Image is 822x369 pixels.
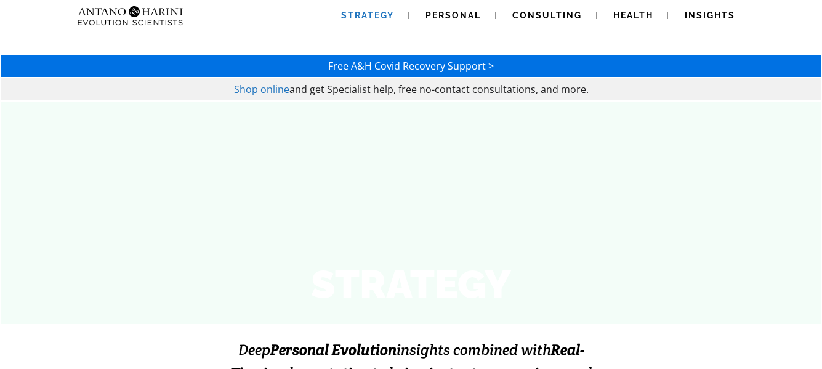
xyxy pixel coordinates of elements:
[341,10,394,20] span: Strategy
[425,10,481,20] span: Personal
[512,10,582,20] span: Consulting
[328,59,494,73] a: Free A&H Covid Recovery Support >
[289,83,589,96] span: and get Specialist help, free no-contact consultations, and more.
[685,10,735,20] span: Insights
[270,340,397,359] strong: Personal Evolution
[311,261,511,307] strong: STRATEGY
[613,10,653,20] span: Health
[234,83,289,96] a: Shop online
